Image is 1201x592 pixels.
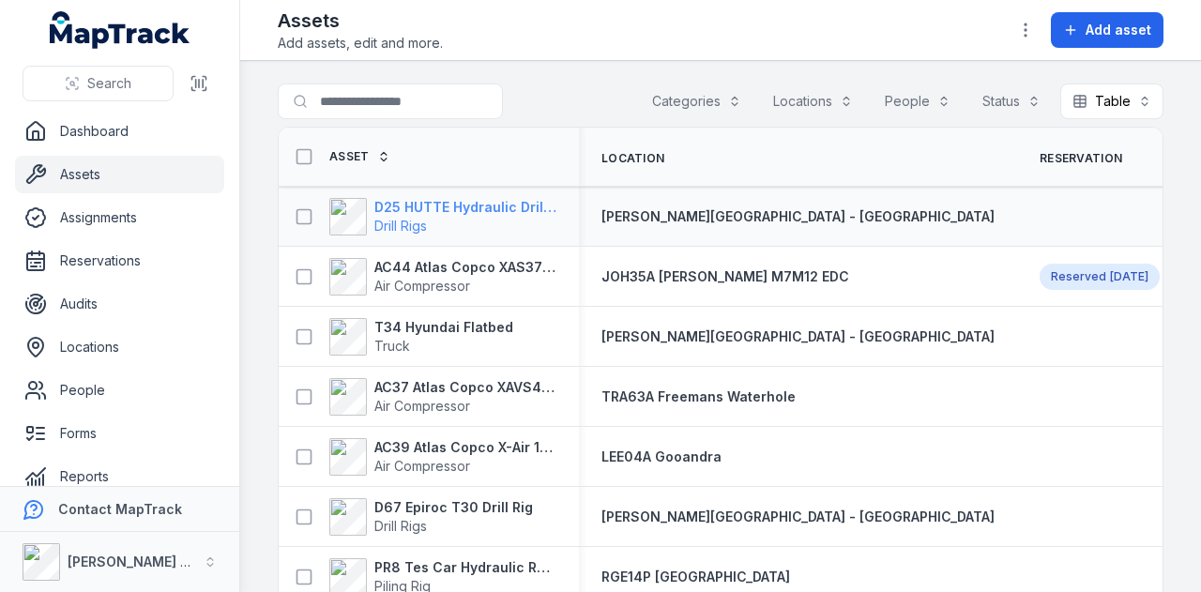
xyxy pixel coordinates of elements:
a: Forms [15,415,224,452]
a: LEE04A Gooandra [601,448,722,466]
span: LEE04A Gooandra [601,448,722,464]
a: JOH35A [PERSON_NAME] M7M12 EDC [601,267,849,286]
a: Locations [15,328,224,366]
button: Categories [640,83,753,119]
a: [PERSON_NAME][GEOGRAPHIC_DATA] - [GEOGRAPHIC_DATA] [601,207,995,226]
span: Truck [374,338,410,354]
strong: PR8 Tes Car Hydraulic Rotary Rig [374,558,556,577]
span: JOH35A [PERSON_NAME] M7M12 EDC [601,268,849,284]
a: D67 Epiroc T30 Drill RigDrill Rigs [329,498,533,536]
span: Reservation [1040,151,1122,166]
a: [PERSON_NAME][GEOGRAPHIC_DATA] - [GEOGRAPHIC_DATA] [601,327,995,346]
strong: [PERSON_NAME] Group [68,554,221,569]
a: [PERSON_NAME][GEOGRAPHIC_DATA] - [GEOGRAPHIC_DATA] [601,508,995,526]
a: D25 HUTTE Hydraulic Drill RigDrill Rigs [329,198,556,235]
a: Dashboard [15,113,224,150]
span: Add assets, edit and more. [278,34,443,53]
span: Search [87,74,131,93]
time: 15/09/2025, 12:00:00 am [1110,269,1148,284]
a: Reports [15,458,224,495]
span: [DATE] [1110,269,1148,283]
span: [PERSON_NAME][GEOGRAPHIC_DATA] - [GEOGRAPHIC_DATA] [601,509,995,524]
a: Reserved[DATE] [1040,264,1160,290]
strong: Contact MapTrack [58,501,182,517]
button: Add asset [1051,12,1163,48]
span: Asset [329,149,370,164]
strong: D67 Epiroc T30 Drill Rig [374,498,533,517]
a: AC37 Atlas Copco XAVS450Air Compressor [329,378,556,416]
span: RGE14P [GEOGRAPHIC_DATA] [601,569,790,584]
button: Table [1060,83,1163,119]
span: Air Compressor [374,278,470,294]
a: T34 Hyundai FlatbedTruck [329,318,513,356]
button: Search [23,66,174,101]
strong: D25 HUTTE Hydraulic Drill Rig [374,198,556,217]
span: TRA63A Freemans Waterhole [601,388,796,404]
a: AC39 Atlas Copco X-Air 1100-25Air Compressor [329,438,556,476]
a: RGE14P [GEOGRAPHIC_DATA] [601,568,790,586]
span: Add asset [1086,21,1151,39]
a: MapTrack [50,11,190,49]
a: Audits [15,285,224,323]
span: Location [601,151,664,166]
button: Locations [761,83,865,119]
strong: AC37 Atlas Copco XAVS450 [374,378,556,397]
a: Asset [329,149,390,164]
a: Reservations [15,242,224,280]
button: People [873,83,963,119]
a: Assets [15,156,224,193]
span: Drill Rigs [374,218,427,234]
span: [PERSON_NAME][GEOGRAPHIC_DATA] - [GEOGRAPHIC_DATA] [601,208,995,224]
span: Drill Rigs [374,518,427,534]
a: Assignments [15,199,224,236]
strong: AC39 Atlas Copco X-Air 1100-25 [374,438,556,457]
a: People [15,372,224,409]
span: Air Compressor [374,398,470,414]
a: TRA63A Freemans Waterhole [601,387,796,406]
h2: Assets [278,8,443,34]
span: Air Compressor [374,458,470,474]
a: AC44 Atlas Copco XAS375TAAir Compressor [329,258,556,296]
span: [PERSON_NAME][GEOGRAPHIC_DATA] - [GEOGRAPHIC_DATA] [601,328,995,344]
button: Status [970,83,1053,119]
strong: AC44 Atlas Copco XAS375TA [374,258,556,277]
strong: T34 Hyundai Flatbed [374,318,513,337]
div: Reserved [1040,264,1160,290]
